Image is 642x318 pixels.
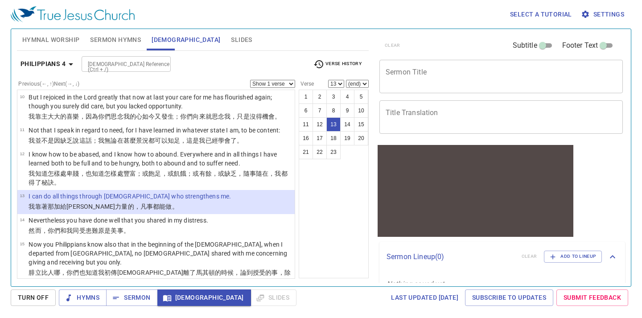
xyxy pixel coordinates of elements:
p: I can do all things through [DEMOGRAPHIC_DATA] who strengthens me. [29,192,231,201]
wg2347: 原是美 [98,227,130,234]
span: Settings [583,9,624,20]
wg5426: 我，只是 [224,113,281,120]
img: True Jesus Church [11,6,135,22]
p: 我靠著 [29,202,231,211]
span: [DEMOGRAPHIC_DATA] [165,292,244,303]
wg3171: 喜樂 [66,113,281,120]
wg1577: 供給 [165,278,190,285]
wg2841: 我 [177,278,189,285]
p: Not that I speak in regard to need, for I have learned in whatever state I am, to be content: [29,126,280,135]
a: Last updated [DATE] [387,289,462,306]
span: Turn Off [18,292,49,303]
wg3004: ；我無論在 [92,137,243,144]
button: Verse History [308,58,367,71]
wg1722: 主 [41,113,281,120]
button: Turn Off [11,289,56,306]
wg1722: 甚麼景況 [123,137,243,144]
wg3739: 都可以知足 [148,137,243,144]
wg1722: 那 [48,203,178,210]
button: 1 [299,90,313,104]
wg5304: 說這話 [73,137,243,144]
wg3754: 你們思念 [98,113,281,120]
p: Nevertheless you have done well that you shared in my distress. [29,216,208,225]
wg2532: 思念 [212,113,281,120]
p: 腓立比人哪 [29,268,292,286]
button: Settings [579,6,628,23]
wg4790: 受患難 [79,227,130,234]
wg5013: ，也 [29,170,287,186]
span: Subtitle [513,40,537,51]
wg2573: 事 [117,227,130,234]
button: Add to Lineup [544,251,602,262]
button: 18 [326,131,341,145]
wg1473: 已經學會了 [206,137,243,144]
wg2532: 知道 [29,170,287,186]
wg1743: 的，凡事 [128,203,178,210]
wg746: 傳[DEMOGRAPHIC_DATA] [29,269,290,285]
wg3956: 都能做 [153,203,178,210]
wg3165: 力量 [115,203,178,210]
button: 21 [299,145,313,159]
wg170: 。 [275,113,281,120]
label: Verse [299,81,314,87]
wg5426: 我 [123,113,281,120]
span: Last updated [DATE] [391,292,458,303]
wg2962: 大大的 [48,113,281,120]
button: 20 [354,131,368,145]
p: Now you Philippians know also that in the beginning of the [DEMOGRAPHIC_DATA], when I departed fr... [29,240,292,267]
button: 12 [313,117,327,132]
wg2480: 。 [172,203,178,210]
span: Add to Lineup [550,252,596,260]
wg2532: 飽足 [29,170,287,186]
wg1700: 的心如今 [130,113,281,120]
input: Type Bible Reference [84,59,153,69]
span: Slides [231,34,252,45]
span: 13 [20,193,25,198]
span: Sermon [113,292,150,303]
button: 23 [326,145,341,159]
p: Sermon Lineup ( 0 ) [387,252,514,262]
wg2235: 又發生 [155,113,281,120]
wg5374: ，你們 [29,269,290,285]
button: Sermon [106,289,157,306]
span: Verse History [313,59,362,70]
button: 16 [299,131,313,145]
wg3450: 同 [73,227,129,234]
wg5463: ，因為 [79,113,281,120]
button: 13 [326,117,341,132]
wg330: ；你們向來就 [174,113,281,120]
button: 3 [326,90,341,104]
div: Sermon Lineup(0)clearAdd to Lineup [379,242,625,271]
button: 6 [299,103,313,118]
wg2596: 缺乏 [60,137,243,144]
span: [DEMOGRAPHIC_DATA] [152,34,220,45]
wg1508: 你們 [35,278,190,285]
wg3588: 加給[PERSON_NAME] [54,203,178,210]
a: Subscribe to Updates [465,289,553,306]
button: 9 [340,103,354,118]
span: Hymnal Worship [22,34,80,45]
span: Hymns [66,292,99,303]
button: 22 [313,145,327,159]
button: 14 [340,117,354,132]
span: Submit Feedback [564,292,621,303]
button: [DEMOGRAPHIC_DATA] [157,289,251,306]
wg1492: 怎樣處豐富 [29,170,287,186]
wg3756: 因 [54,137,243,144]
p: But I rejoiced in the Lord greatly that now at last your care for me has flourished again; though... [29,93,292,111]
wg3427: 。 [183,278,189,285]
wg3453: 。 [54,179,60,186]
button: Select a tutorial [506,6,576,23]
wg2532: 知道 [29,269,290,285]
button: 10 [354,103,368,118]
span: Sermon Hymns [90,34,141,45]
button: 5 [354,90,368,104]
button: 15 [354,117,368,132]
span: Select a tutorial [510,9,572,20]
wg3762: 別的[DEMOGRAPHIC_DATA] [86,278,190,285]
wg4160: 。 [123,227,130,234]
span: 10 [20,94,25,99]
wg5210: 也 [29,269,290,285]
p: 然而 [29,226,208,235]
span: 14 [20,217,25,222]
